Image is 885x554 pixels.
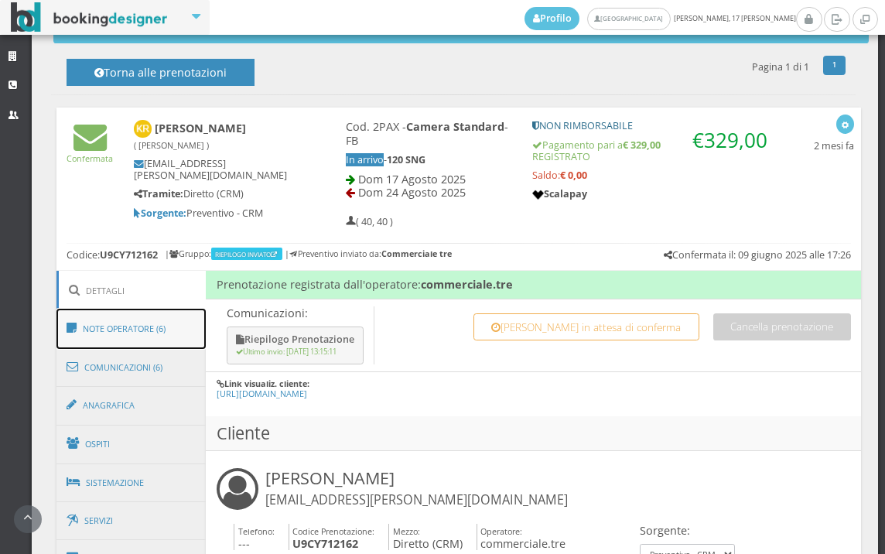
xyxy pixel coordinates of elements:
[477,524,566,551] h4: commerciale.tre
[292,536,358,551] b: U9CY712162
[346,153,384,166] span: In arrivo
[11,2,168,32] img: BookingDesigner.com
[224,378,309,389] b: Link visualiz. cliente:
[134,207,186,220] b: Sorgente:
[67,249,158,261] h5: Codice:
[346,154,512,166] h5: -
[532,139,773,162] h5: Pagamento pari a REGISTRATO
[134,188,293,200] h5: Diretto (CRM)
[134,158,293,181] h5: [EMAIL_ADDRESS][PERSON_NAME][DOMAIN_NAME]
[215,250,280,258] a: RIEPILOGO INVIATO
[56,309,207,349] a: Note Operatore (6)
[56,271,207,310] a: Dettagli
[623,138,661,152] strong: € 329,00
[525,7,796,30] span: [PERSON_NAME], 17 [PERSON_NAME]
[236,347,337,357] small: Ultimo invio: [DATE] 13:15:11
[206,271,861,299] h4: Prenotazione registrata dall'operatore:
[473,313,699,340] button: [PERSON_NAME] in attesa di conferma
[421,277,513,292] b: commerciale.tre
[134,121,246,152] b: [PERSON_NAME]
[206,416,861,451] h3: Cliente
[134,207,293,219] h5: Preventivo - CRM
[704,126,767,154] span: 329,00
[67,139,113,163] a: Confermata
[814,140,854,152] h5: 2 mesi fa
[640,524,735,537] h4: Sorgente:
[381,248,452,259] b: Commerciale tre
[134,139,209,151] small: ( [PERSON_NAME] )
[134,120,152,138] img: KATIUSCIA RITA IPPOLITO
[238,525,275,537] small: Telefono:
[56,424,207,464] a: Ospiti
[752,61,809,73] h5: Pagina 1 di 1
[346,120,512,147] h4: Cod. 2PAX - - FB
[532,189,543,200] img: logo-scalapay.png
[480,525,522,537] small: Operatore:
[56,385,207,426] a: Anagrafica
[560,169,587,182] strong: € 0,00
[532,187,586,200] b: Scalapay
[227,306,367,320] p: Comunicazioni:
[692,126,767,154] span: €
[713,313,851,340] button: Cancella prenotazione
[265,491,568,508] small: [EMAIL_ADDRESS][PERSON_NAME][DOMAIN_NAME]
[56,347,207,388] a: Comunicazioni (6)
[67,59,255,86] button: Torna alle prenotazioni
[525,7,580,30] a: Profilo
[285,249,452,259] h6: | Preventivo inviato da:
[56,501,207,541] a: Servizi
[84,66,237,90] h4: Torna alle prenotazioni
[265,468,568,508] h3: [PERSON_NAME]
[217,388,307,399] a: [URL][DOMAIN_NAME]
[406,119,504,134] b: Camera Standard
[234,524,275,551] h4: ---
[532,169,773,181] h5: Saldo:
[387,153,425,166] b: 120 SNG
[664,249,851,261] h5: Confermata il: 09 giugno 2025 alle 17:26
[165,249,284,259] h6: | Gruppo:
[393,525,420,537] small: Mezzo:
[346,216,393,227] h5: ( 40, 40 )
[56,463,207,503] a: Sistemazione
[532,120,773,132] h5: NON RIMBORSABILE
[134,187,183,200] b: Tramite:
[388,524,463,551] h4: Diretto (CRM)
[823,56,846,76] a: 1
[292,525,374,537] small: Codice Prenotazione:
[358,172,466,186] span: Dom 17 Agosto 2025
[100,248,158,262] b: U9CY712162
[358,185,466,200] span: Dom 24 Agosto 2025
[587,8,670,30] a: [GEOGRAPHIC_DATA]
[227,327,364,364] button: Riepilogo Prenotazione Ultimo invio: [DATE] 13:15:11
